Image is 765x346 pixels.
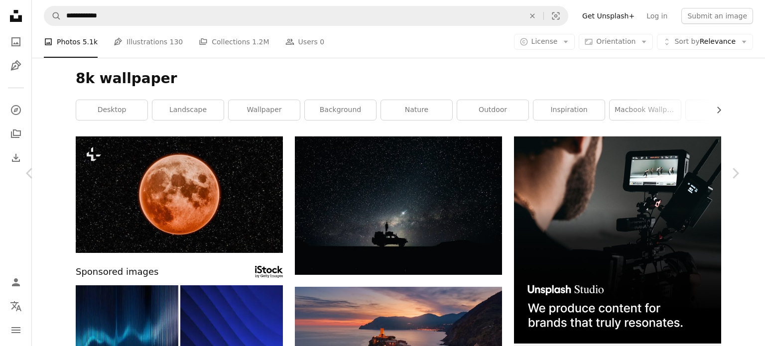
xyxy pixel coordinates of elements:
[6,296,26,316] button: Language
[76,190,283,199] a: A full moon is seen in the night sky
[674,37,736,47] span: Relevance
[295,136,502,275] img: silhouette of off-road car
[44,6,61,25] button: Search Unsplash
[610,100,681,120] a: macbook wallpaper
[252,36,269,47] span: 1.2M
[514,136,721,344] img: file-1715652217532-464736461acbimage
[705,125,765,221] a: Next
[533,100,605,120] a: inspiration
[170,36,183,47] span: 130
[285,26,325,58] a: Users 0
[457,100,528,120] a: outdoor
[6,32,26,52] a: Photos
[6,320,26,340] button: Menu
[6,124,26,144] a: Collections
[681,8,753,24] button: Submit an image
[640,8,673,24] a: Log in
[657,34,753,50] button: Sort byRelevance
[76,265,158,279] span: Sponsored images
[596,37,636,45] span: Orientation
[710,100,721,120] button: scroll list to the right
[579,34,653,50] button: Orientation
[152,100,224,120] a: landscape
[199,26,269,58] a: Collections 1.2M
[76,100,147,120] a: desktop
[576,8,640,24] a: Get Unsplash+
[521,6,543,25] button: Clear
[305,100,376,120] a: background
[76,136,283,253] img: A full moon is seen in the night sky
[544,6,568,25] button: Visual search
[6,272,26,292] a: Log in / Sign up
[44,6,568,26] form: Find visuals sitewide
[229,100,300,120] a: wallpaper
[514,34,575,50] button: License
[686,100,757,120] a: mac
[674,37,699,45] span: Sort by
[381,100,452,120] a: nature
[6,100,26,120] a: Explore
[320,36,324,47] span: 0
[6,56,26,76] a: Illustrations
[295,201,502,210] a: silhouette of off-road car
[531,37,558,45] span: License
[114,26,183,58] a: Illustrations 130
[76,70,721,88] h1: 8k wallpaper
